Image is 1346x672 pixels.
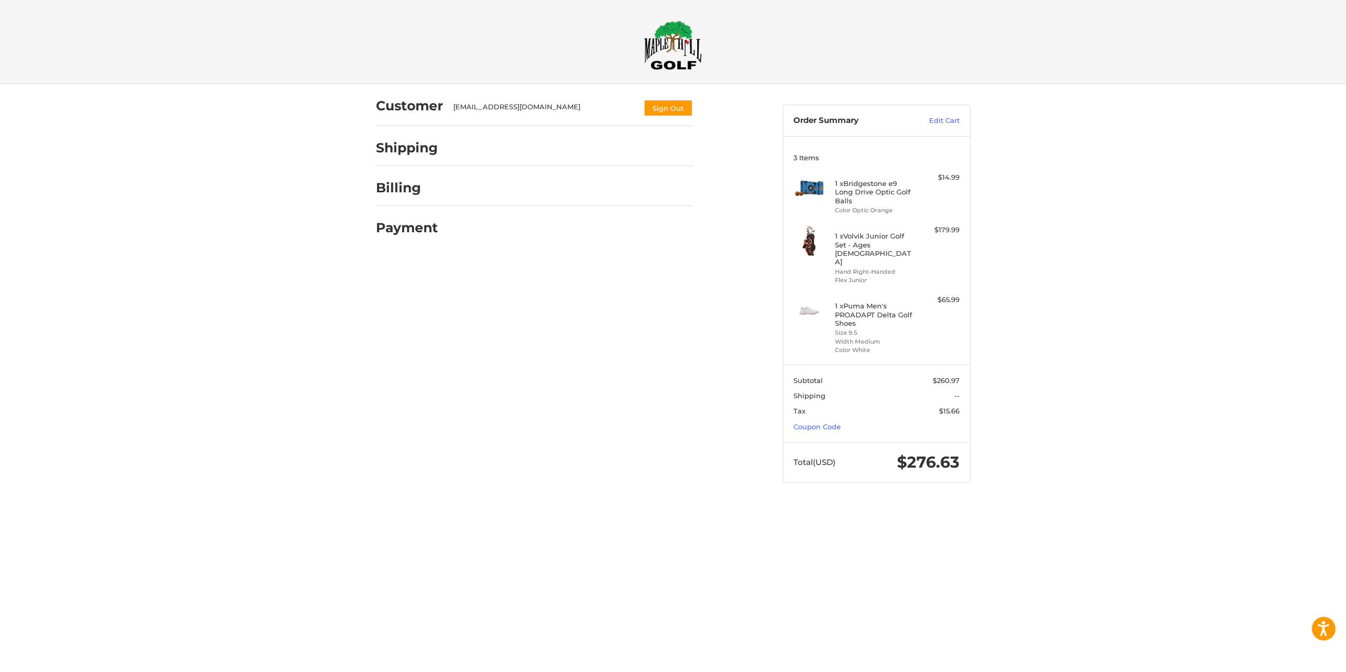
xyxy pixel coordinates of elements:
[835,179,915,205] h4: 1 x Bridgestone e9 Long Drive Optic Golf Balls
[793,422,841,431] a: Coupon Code
[11,627,125,661] iframe: Gorgias live chat messenger
[793,457,835,467] span: Total (USD)
[835,276,915,285] li: Flex Junior
[954,391,960,400] span: --
[835,206,915,215] li: Color Optic Orange
[933,376,960,385] span: $260.97
[835,302,915,327] h4: 1 x Puma Men's PROADAPT Delta Golf Shoes
[793,376,823,385] span: Subtotal
[939,407,960,415] span: $15.66
[376,180,437,196] h2: Billing
[644,99,693,117] button: Sign Out
[376,140,438,156] h2: Shipping
[835,328,915,337] li: Size 9.5
[835,346,915,355] li: Color White
[376,98,443,114] h2: Customer
[793,153,960,162] h3: 3 Items
[835,267,915,276] li: Hand Right-Handed
[793,116,906,126] h3: Order Summary
[453,102,633,117] div: [EMAIL_ADDRESS][DOMAIN_NAME]
[793,407,805,415] span: Tax
[918,225,960,235] div: $179.99
[835,337,915,346] li: Width Medium
[897,452,960,472] span: $276.63
[918,295,960,305] div: $65.99
[376,220,438,236] h2: Payment
[918,172,960,183] div: $14.99
[906,116,960,126] a: Edit Cart
[835,232,915,266] h4: 1 x Volvik Junior Golf Set - Ages [DEMOGRAPHIC_DATA]
[644,20,702,70] img: Maple Hill Golf
[793,391,825,400] span: Shipping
